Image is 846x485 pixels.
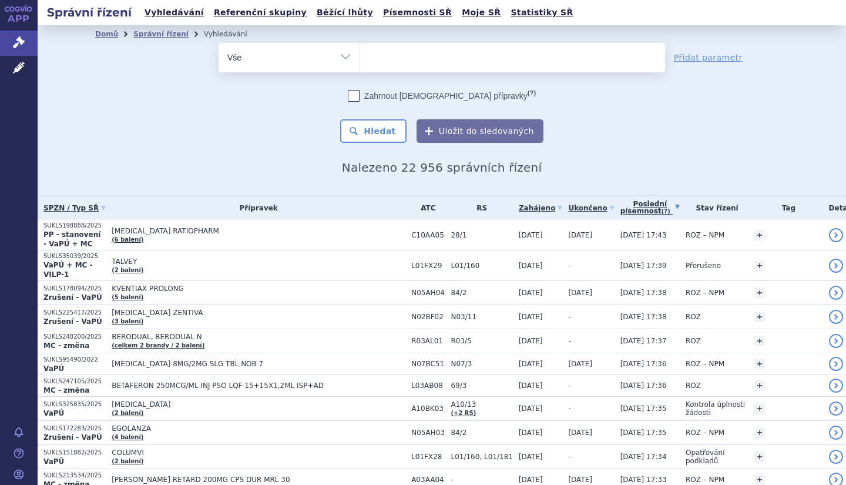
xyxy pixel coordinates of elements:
span: BETAFERON 250MCG/ML INJ PSO LQF 15+15X1,2ML ISP+AD [112,382,405,390]
span: 28/1 [451,231,512,239]
a: Běžící lhůty [313,5,377,21]
span: [DATE] 17:35 [620,404,667,413]
a: Zahájeno [519,200,562,216]
span: COLUMVI [112,449,405,457]
span: [DATE] [519,360,543,368]
a: (4 balení) [112,434,143,440]
span: [DATE] 17:36 [620,360,667,368]
span: N05AH04 [411,289,445,297]
span: TALVEY [112,257,405,266]
strong: PP - stanovení - VaPÚ + MC [43,230,100,248]
a: detail [829,426,843,440]
span: - [568,453,570,461]
a: Statistiky SŘ [507,5,576,21]
span: Nalezeno 22 956 správních řízení [342,160,542,175]
a: detail [829,334,843,348]
p: SUKLS247105/2025 [43,377,106,386]
span: [DATE] [519,289,543,297]
abbr: (?) [662,208,670,215]
span: 69/3 [451,382,512,390]
span: R03AL01 [411,337,445,345]
span: [DATE] [519,313,543,321]
p: SUKLS325835/2025 [43,400,106,409]
span: [MEDICAL_DATA] 8MG/2MG SLG TBL NOB 7 [112,360,405,368]
span: - [568,262,570,270]
span: [DATE] [568,289,592,297]
span: [DATE] 17:38 [620,289,667,297]
a: Ukončeno [568,200,614,216]
span: N07/3 [451,360,512,368]
span: - [568,313,570,321]
abbr: (?) [528,89,536,97]
span: Opatřování podkladů [686,449,725,465]
a: + [754,230,765,240]
p: SUKLS225417/2025 [43,309,106,317]
span: ROZ – NPM [686,231,724,239]
a: + [754,359,765,369]
span: [DATE] [519,262,543,270]
a: (celkem 2 brandy / 2 balení) [112,342,204,349]
span: [DATE] [568,360,592,368]
span: [DATE] [519,453,543,461]
button: Uložit do sledovaných [417,119,543,143]
span: [DATE] [568,429,592,437]
span: N02BF02 [411,313,445,321]
span: ROZ – NPM [686,360,724,368]
span: L03AB08 [411,382,445,390]
a: Moje SŘ [458,5,504,21]
span: [PERSON_NAME] RETARD 200MG CPS DUR MRL 30 [112,476,405,484]
span: 84/2 [451,289,512,297]
a: detail [829,310,843,324]
strong: VaPÚ [43,409,64,417]
a: detail [829,450,843,464]
p: SUKLS213534/2025 [43,471,106,480]
strong: VaPÚ [43,457,64,466]
p: SUKLS178094/2025 [43,285,106,293]
span: [DATE] 17:34 [620,453,667,461]
span: [MEDICAL_DATA] RATIOPHARM [112,227,405,235]
span: [MEDICAL_DATA] [112,400,405,409]
a: detail [829,357,843,371]
span: Kontrola úplnosti žádosti [686,400,745,417]
span: L01FX28 [411,453,445,461]
span: ROZ – NPM [686,429,724,437]
strong: Zrušení - VaPÚ [43,433,102,441]
span: - [568,337,570,345]
a: detail [829,259,843,273]
a: + [754,451,765,462]
span: R03/5 [451,337,512,345]
span: [DATE] [519,404,543,413]
span: [DATE] 17:38 [620,313,667,321]
a: (2 balení) [112,410,143,416]
a: Vyhledávání [141,5,207,21]
strong: MC - změna [43,386,89,394]
a: (6 balení) [112,236,143,243]
span: [DATE] 17:33 [620,476,667,484]
span: A10/13 [451,400,512,409]
button: Hledat [340,119,407,143]
span: [DATE] 17:36 [620,382,667,390]
span: A03AA04 [411,476,445,484]
span: Přerušeno [686,262,721,270]
a: detail [829,286,843,300]
a: + [754,380,765,391]
strong: Zrušení - VaPÚ [43,293,102,302]
li: Vyhledávání [204,25,263,43]
a: + [754,403,765,414]
p: SUKLS35039/2025 [43,252,106,260]
a: Referenční skupiny [210,5,310,21]
p: SUKLS95490/2022 [43,356,106,364]
th: RS [445,196,512,220]
span: [DATE] [519,429,543,437]
a: (2 balení) [112,267,143,273]
h2: Správní řízení [38,4,141,21]
a: Správní řízení [133,30,189,38]
span: [DATE] [519,476,543,484]
a: (+2 RS) [451,410,476,416]
span: ROZ [686,337,701,345]
a: Domů [95,30,118,38]
a: detail [829,379,843,393]
a: Písemnosti SŘ [380,5,455,21]
a: (3 balení) [112,318,143,325]
a: + [754,336,765,346]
